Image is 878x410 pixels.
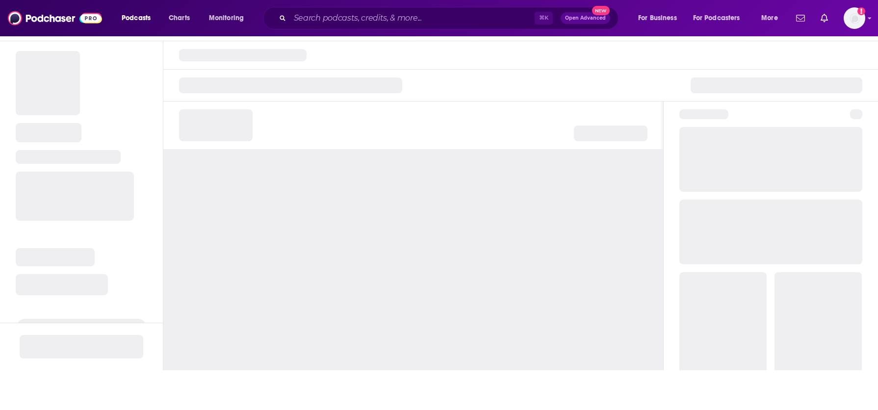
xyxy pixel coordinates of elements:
span: New [592,6,610,15]
img: User Profile [844,7,865,29]
button: Show profile menu [844,7,865,29]
button: open menu [202,10,257,26]
button: open menu [631,10,689,26]
span: More [761,11,778,25]
span: ⌘ K [535,12,553,25]
img: Podchaser - Follow, Share and Rate Podcasts [8,9,102,27]
button: open menu [115,10,163,26]
span: Monitoring [209,11,244,25]
span: For Podcasters [693,11,740,25]
span: Podcasts [122,11,151,25]
button: open menu [754,10,790,26]
span: Open Advanced [565,16,606,21]
span: Charts [169,11,190,25]
input: Search podcasts, credits, & more... [290,10,535,26]
button: Open AdvancedNew [561,12,610,24]
span: For Business [638,11,677,25]
svg: Add a profile image [857,7,865,15]
a: Show notifications dropdown [817,10,832,26]
button: open menu [687,10,754,26]
a: Charts [162,10,196,26]
span: Logged in as TaftCommunications [844,7,865,29]
a: Show notifications dropdown [792,10,809,26]
div: Search podcasts, credits, & more... [272,7,628,29]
